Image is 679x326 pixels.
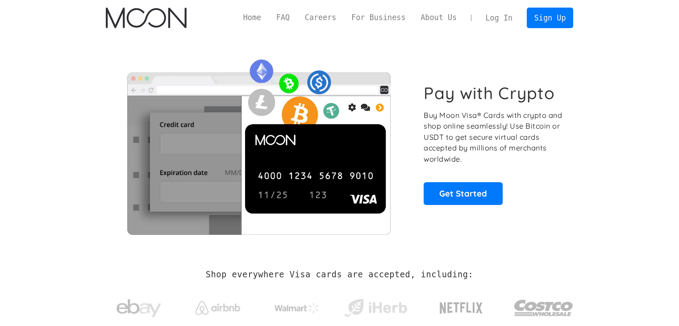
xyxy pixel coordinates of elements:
a: Sign Up [527,8,573,28]
img: ebay [117,294,161,322]
h2: Shop everywhere Visa cards are accepted, including: [206,270,473,280]
img: Costco [514,291,574,325]
a: home [106,8,187,28]
a: Home [236,12,269,23]
a: Airbnb [184,292,251,319]
a: FAQ [269,12,297,23]
a: For Business [344,12,413,23]
a: Careers [297,12,344,23]
img: Walmart [275,303,319,313]
img: Moon Logo [106,8,187,28]
p: Buy Moon Visa® Cards with crypto and shop online seamlessly! Use Bitcoin or USDT to get secure vi... [424,110,563,165]
img: iHerb [342,297,409,320]
img: Moon Cards let you spend your crypto anywhere Visa is accepted. [106,53,412,234]
a: iHerb [342,288,409,324]
img: Netflix [439,297,483,319]
a: About Us [413,12,464,23]
a: Get Started [424,182,503,205]
h1: Pay with Crypto [424,83,555,103]
a: Walmart [263,294,330,318]
a: Netflix [421,288,501,324]
a: Log In [478,8,520,28]
img: Airbnb [196,301,240,315]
